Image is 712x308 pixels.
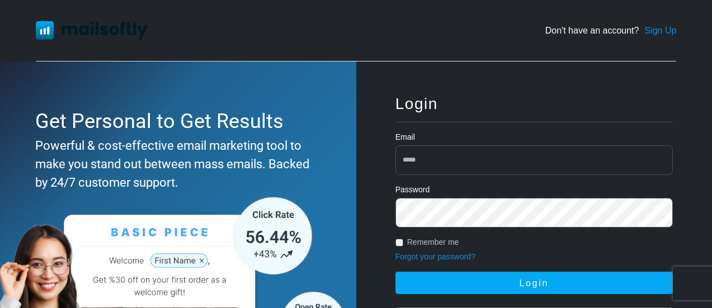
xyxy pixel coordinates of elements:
div: Powerful & cost-effective email marketing tool to make you stand out between mass emails. Backed ... [35,136,315,192]
img: Mailsoftly [36,21,148,39]
a: Sign Up [644,24,676,37]
span: Login [395,95,438,112]
div: Don't have an account? [545,24,677,37]
label: Remember me [407,236,459,248]
label: Email [395,131,415,143]
a: Forgot your password? [395,252,475,261]
div: Get Personal to Get Results [35,106,315,136]
label: Password [395,184,430,196]
button: Login [395,272,673,294]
